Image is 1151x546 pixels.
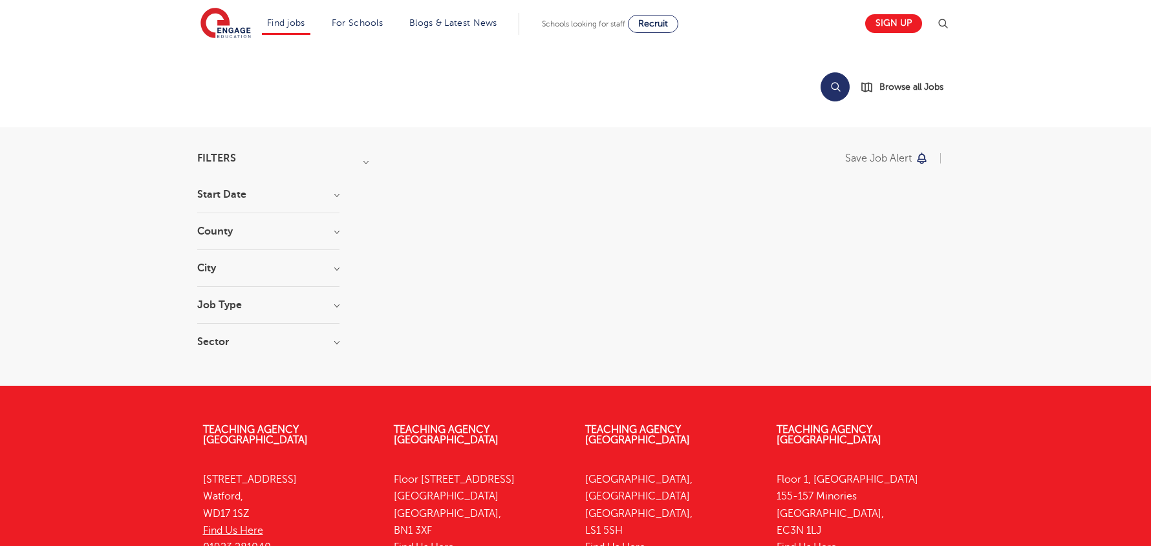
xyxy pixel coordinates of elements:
[197,263,339,273] h3: City
[394,424,499,446] a: Teaching Agency [GEOGRAPHIC_DATA]
[879,79,943,94] span: Browse all Jobs
[860,79,954,94] a: Browse all Jobs
[865,14,922,33] a: Sign up
[197,226,339,236] h3: County
[203,525,263,536] a: Find Us Here
[845,153,929,163] button: Save job alert
[200,8,251,40] img: Engage Education
[267,18,305,28] a: Find jobs
[197,153,236,163] span: Filters
[332,18,383,28] a: For Schools
[845,153,912,163] p: Save job alert
[821,72,850,101] button: Search
[777,424,881,446] a: Teaching Agency [GEOGRAPHIC_DATA]
[197,337,339,347] h3: Sector
[542,19,625,28] span: Schools looking for staff
[638,19,668,28] span: Recruit
[409,18,497,28] a: Blogs & Latest News
[197,189,339,200] h3: Start Date
[585,424,690,446] a: Teaching Agency [GEOGRAPHIC_DATA]
[203,424,308,446] a: Teaching Agency [GEOGRAPHIC_DATA]
[197,300,339,310] h3: Job Type
[628,15,678,33] a: Recruit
